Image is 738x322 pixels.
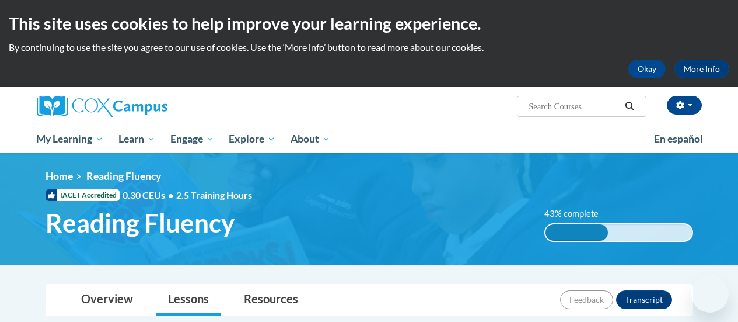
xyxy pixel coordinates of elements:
a: More Info [674,60,729,78]
span: 2.5 Training Hours [176,189,252,200]
button: Account Settings [667,96,702,115]
button: Search [621,99,638,113]
span: IACET Accredited [46,189,120,201]
span: About [291,132,330,146]
span: Reading Fluency [86,170,161,182]
a: Learn [111,126,163,153]
a: About [283,126,338,153]
a: Overview [69,285,145,316]
div: 43% complete [545,224,608,241]
span: • [168,189,173,200]
a: En español [646,127,711,151]
span: My Learning [36,132,103,146]
span: 0.30 CEUs [123,189,176,202]
input: Search Courses [527,99,621,113]
a: Explore [221,126,283,153]
span: Engage [170,132,214,146]
span: Reading Fluency [46,207,235,238]
iframe: Button to launch messaging window [691,275,729,313]
div: Main menu [28,126,711,153]
span: Learn [118,132,155,146]
a: Home [46,170,73,182]
button: Okay [628,60,666,78]
a: Resources [232,285,310,316]
a: My Learning [29,126,111,153]
p: By continuing to use the site you agree to our use of cookies. Use the ‘More info’ button to read... [9,41,729,54]
h2: This site uses cookies to help improve your learning experience. [9,12,729,35]
span: Explore [229,132,275,146]
a: Lessons [156,285,221,316]
span: En español [654,133,703,145]
a: Cox Campus [37,96,247,117]
label: 43% complete [544,207,611,220]
img: Cox Campus [37,96,167,117]
a: Engage [163,126,222,153]
button: Transcript [616,290,672,309]
button: Feedback [560,290,613,309]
